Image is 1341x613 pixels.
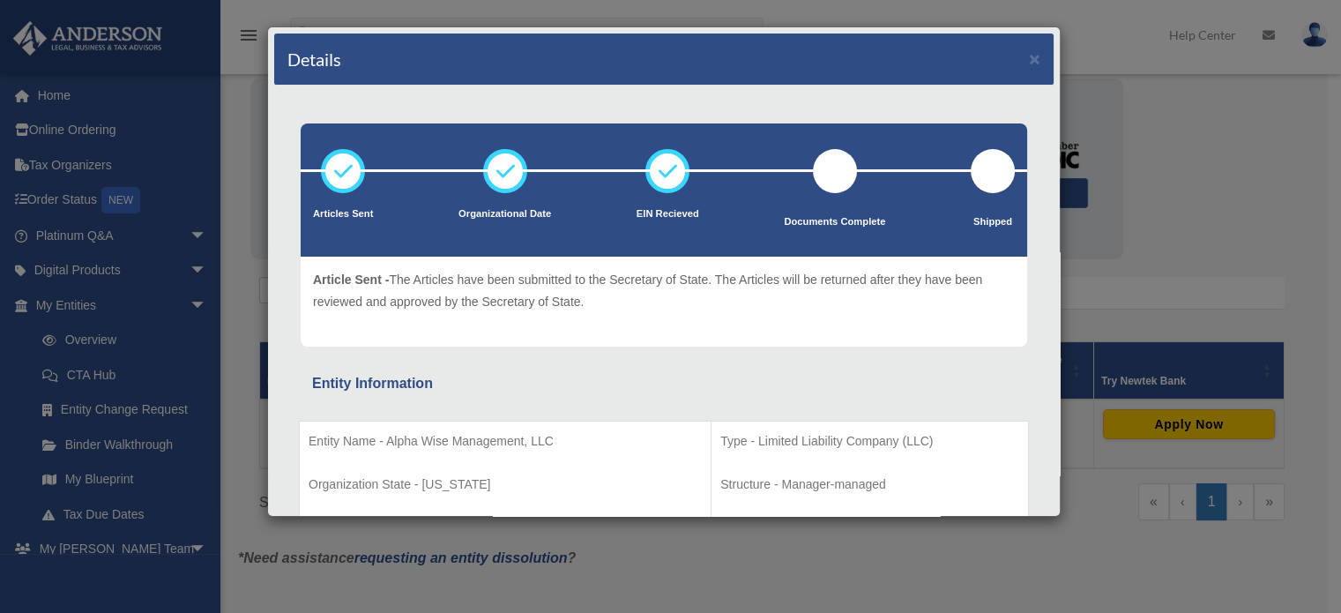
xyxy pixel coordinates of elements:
[637,206,699,223] p: EIN Recieved
[313,269,1015,312] p: The Articles have been submitted to the Secretary of State. The Articles will be returned after t...
[287,47,341,71] h4: Details
[720,474,1019,496] p: Structure - Manager-managed
[313,206,373,223] p: Articles Sent
[313,273,389,287] span: Article Sent -
[720,430,1019,452] p: Type - Limited Liability Company (LLC)
[309,474,702,496] p: Organization State - [US_STATE]
[458,206,551,223] p: Organizational Date
[784,213,885,231] p: Documents Complete
[312,371,1016,396] div: Entity Information
[1029,49,1040,68] button: ×
[309,430,702,452] p: Entity Name - Alpha Wise Management, LLC
[971,213,1015,231] p: Shipped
